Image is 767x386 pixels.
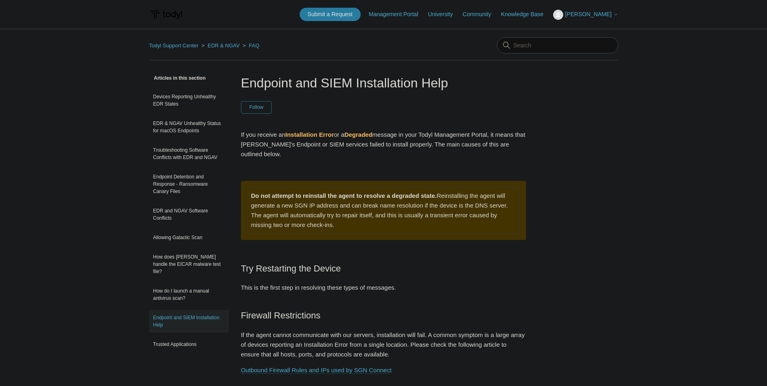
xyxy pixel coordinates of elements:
[149,230,229,245] a: Allowing Galactic Scan
[149,42,200,49] li: Todyl Support Center
[501,10,551,19] a: Knowledge Base
[241,42,259,49] li: FAQ
[463,10,499,19] a: Community
[149,142,229,165] a: Troubleshooting Software Conflicts with EDR and NGAV
[149,89,229,112] a: Devices Reporting Unhealthy EDR States
[149,203,229,226] a: EDR and NGAV Software Conflicts
[497,37,618,53] input: Search
[553,10,618,20] button: [PERSON_NAME]
[149,116,229,138] a: EDR & NGAV Unhealthy Status for macOS Endpoints
[241,308,526,322] h2: Firewall Restrictions
[428,10,461,19] a: University
[149,283,229,306] a: How do I launch a manual antivirus scan?
[369,10,426,19] a: Management Portal
[200,42,241,49] li: EDR & NGAV
[149,7,184,22] img: Todyl Support Center Help Center home page
[241,261,526,276] h2: Try Restarting the Device
[241,330,526,359] p: If the agent cannot communicate with our servers, installation will fail. A common symptom is a l...
[149,249,229,279] a: How does [PERSON_NAME] handle the EICAR malware test file?
[149,169,229,199] a: Endpoint Detention and Response - Ransomware Canary Files
[149,337,229,352] a: Trusted Applications
[241,367,392,374] a: Outbound Firewall Rules and IPs used by SGN Connect
[249,42,260,49] a: FAQ
[241,130,526,159] p: If you receive an or a message in your Todyl Management Portal, it means that [PERSON_NAME]'s End...
[285,131,334,138] strong: Installation Error
[251,192,437,199] strong: Do not attempt to reinstall the agent to resolve a degraded state.
[149,75,206,81] span: Articles in this section
[241,101,272,113] button: Follow Article
[149,42,199,49] a: Todyl Support Center
[300,8,361,21] a: Submit a Request
[207,42,239,49] a: EDR & NGAV
[565,11,611,17] span: [PERSON_NAME]
[344,131,372,138] strong: Degraded
[241,73,526,93] h1: Endpoint and SIEM Installation Help
[149,310,229,333] a: Endpoint and SIEM Installation Help
[241,283,526,302] p: This is the first step in resolving these types of messages.
[247,187,520,233] td: Reinstalling the agent will generate a new SGN IP address and can break name resolution if the de...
